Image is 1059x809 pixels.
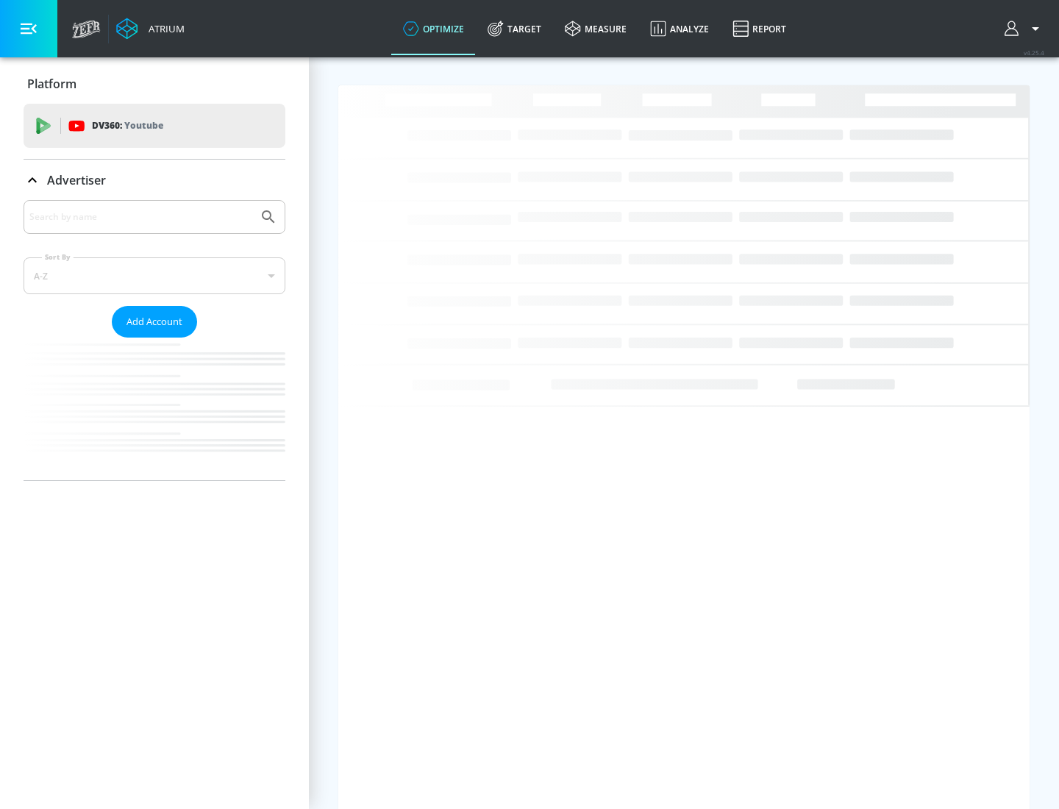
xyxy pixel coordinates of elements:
p: Advertiser [47,172,106,188]
span: v 4.25.4 [1024,49,1044,57]
div: DV360: Youtube [24,104,285,148]
a: Target [476,2,553,55]
a: Analyze [638,2,721,55]
div: Advertiser [24,160,285,201]
div: Platform [24,63,285,104]
p: Platform [27,76,76,92]
input: Search by name [29,207,252,227]
label: Sort By [42,252,74,262]
div: A-Z [24,257,285,294]
div: Atrium [143,22,185,35]
span: Add Account [126,313,182,330]
div: Advertiser [24,200,285,480]
p: DV360: [92,118,163,134]
a: optimize [391,2,476,55]
p: Youtube [124,118,163,133]
nav: list of Advertiser [24,338,285,480]
a: Atrium [116,18,185,40]
button: Add Account [112,306,197,338]
a: Report [721,2,798,55]
a: measure [553,2,638,55]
